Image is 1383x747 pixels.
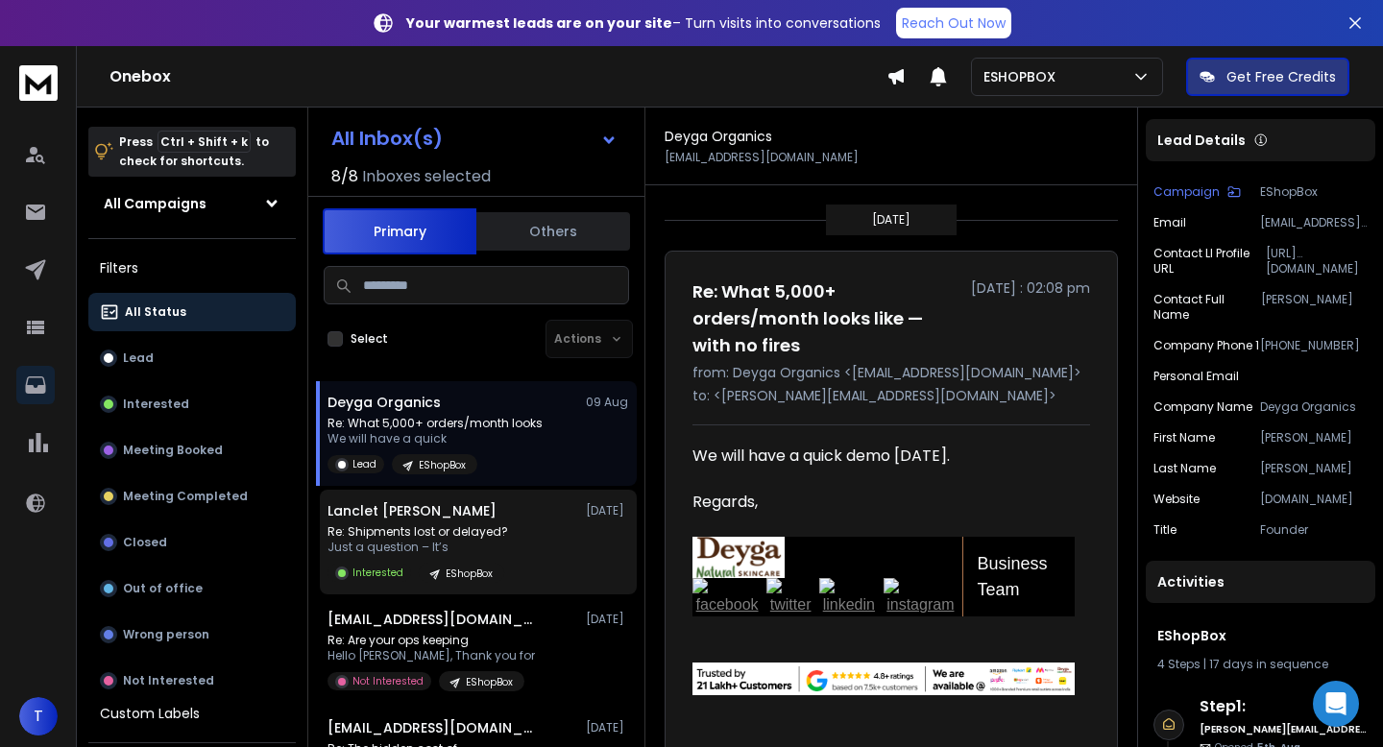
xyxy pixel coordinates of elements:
[352,566,403,580] p: Interested
[1153,461,1216,476] p: Last Name
[316,119,633,157] button: All Inbox(s)
[978,554,1053,599] font: Business Team
[125,304,186,320] p: All Status
[123,535,167,550] p: Closed
[983,67,1063,86] p: ESHOPBOX
[1153,184,1220,200] p: Campaign
[88,293,296,331] button: All Status
[1313,681,1359,727] div: Open Intercom Messenger
[328,501,497,520] h1: Lanclet [PERSON_NAME]
[328,540,508,555] p: Just a question – It’s
[1153,246,1266,277] p: Contact LI Profile URL
[328,610,539,629] h1: [EMAIL_ADDRESS][DOMAIN_NAME]
[692,445,1075,468] div: We will have a quick demo [DATE].
[692,578,762,616] img: facebook
[1153,184,1241,200] button: Campaign
[1153,215,1186,230] p: Email
[88,477,296,516] button: Meeting Completed
[1186,58,1349,96] button: Get Free Credits
[19,697,58,735] button: T
[1157,656,1201,672] span: 4 Steps
[123,443,223,458] p: Meeting Booked
[586,612,629,627] p: [DATE]
[19,65,58,101] img: logo
[692,537,785,578] img: AIorK4yCaFB7ovTmUJY4sqYSShIyAFHT52W1629DMRFMtF-Bp62-2GT-xCB2MUIermomw__KcpDmEuJFtMYI
[362,165,491,188] h3: Inboxes selected
[88,385,296,423] button: Interested
[586,720,629,735] p: [DATE]
[476,210,630,253] button: Others
[1260,399,1368,415] p: Deyga Organics
[1153,292,1261,323] p: Contact Full Name
[104,194,206,213] h1: All Campaigns
[123,627,209,642] p: Wrong person
[88,254,296,281] h3: Filters
[352,457,376,471] p: Lead
[692,491,1075,514] div: Regards,
[819,578,879,616] img: linkedin
[328,648,535,663] p: Hello [PERSON_NAME], Thank you for
[1260,338,1368,353] p: [PHONE_NUMBER]
[884,578,958,616] img: instagram
[872,212,910,228] p: [DATE]
[88,431,296,470] button: Meeting Booked
[1157,657,1364,672] div: |
[88,615,296,654] button: Wrong person
[902,13,1006,33] p: Reach Out Now
[328,633,535,648] p: Re: Are your ops keeping
[331,129,443,148] h1: All Inbox(s)
[88,569,296,608] button: Out of office
[1266,246,1368,277] p: [URL][DOMAIN_NAME][PERSON_NAME]
[88,523,296,562] button: Closed
[1146,561,1375,603] div: Activities
[1153,492,1200,507] p: website
[692,363,1090,382] p: from: Deyga Organics <[EMAIL_ADDRESS][DOMAIN_NAME]>
[1200,722,1368,736] h6: [PERSON_NAME][EMAIL_ADDRESS][DOMAIN_NAME]
[119,133,269,171] p: Press to check for shortcuts.
[1153,338,1259,353] p: Company Phone 1
[446,566,493,581] p: EShopBox
[1260,522,1368,538] p: Founder
[351,331,388,347] label: Select
[328,718,539,737] h1: [EMAIL_ADDRESS][DOMAIN_NAME]
[692,663,1075,695] img: AIorK4yizN4gp9j3qRpcEMiwFkV7e2ZaNwaHKuKyUvNf94o0c0TAaR0COz9dicquRN5GDWk7SpoPWRfA3yOj
[123,581,203,596] p: Out of office
[586,503,629,518] p: [DATE]
[88,184,296,223] button: All Campaigns
[896,8,1011,38] a: Reach Out Now
[665,150,859,165] p: [EMAIL_ADDRESS][DOMAIN_NAME]
[88,662,296,700] button: Not Interested
[158,131,251,153] span: Ctrl + Shift + k
[692,278,959,359] h1: Re: What 5,000+ orders/month looks like — with no fires
[406,13,881,33] p: – Turn visits into conversations
[1209,656,1328,672] span: 17 days in sequence
[1226,67,1336,86] p: Get Free Credits
[1153,369,1239,384] p: Personal Email
[1260,492,1368,507] p: [DOMAIN_NAME]
[1200,695,1368,718] h6: Step 1 :
[331,165,358,188] span: 8 / 8
[123,673,214,688] p: Not Interested
[123,397,189,412] p: Interested
[586,395,629,410] p: 09 Aug
[328,431,543,446] p: We will have a quick
[1260,184,1368,200] p: EShopBox
[466,675,513,689] p: EShopBox
[123,350,154,366] p: Lead
[100,704,200,723] h3: Custom Labels
[1153,399,1252,415] p: Company Name
[971,278,1090,298] p: [DATE] : 02:08 pm
[665,127,772,146] h1: Deyga Organics
[328,524,508,540] p: Re: Shipments lost or delayed?
[328,393,441,412] h1: Deyga Organics
[1157,131,1246,150] p: Lead Details
[1261,292,1368,323] p: [PERSON_NAME]
[352,674,424,688] p: Not Interested
[1153,522,1177,538] p: title
[328,416,543,431] p: Re: What 5,000+ orders/month looks
[1153,430,1215,446] p: First Name
[1157,626,1364,645] h1: EShopBox
[323,208,476,254] button: Primary
[123,489,248,504] p: Meeting Completed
